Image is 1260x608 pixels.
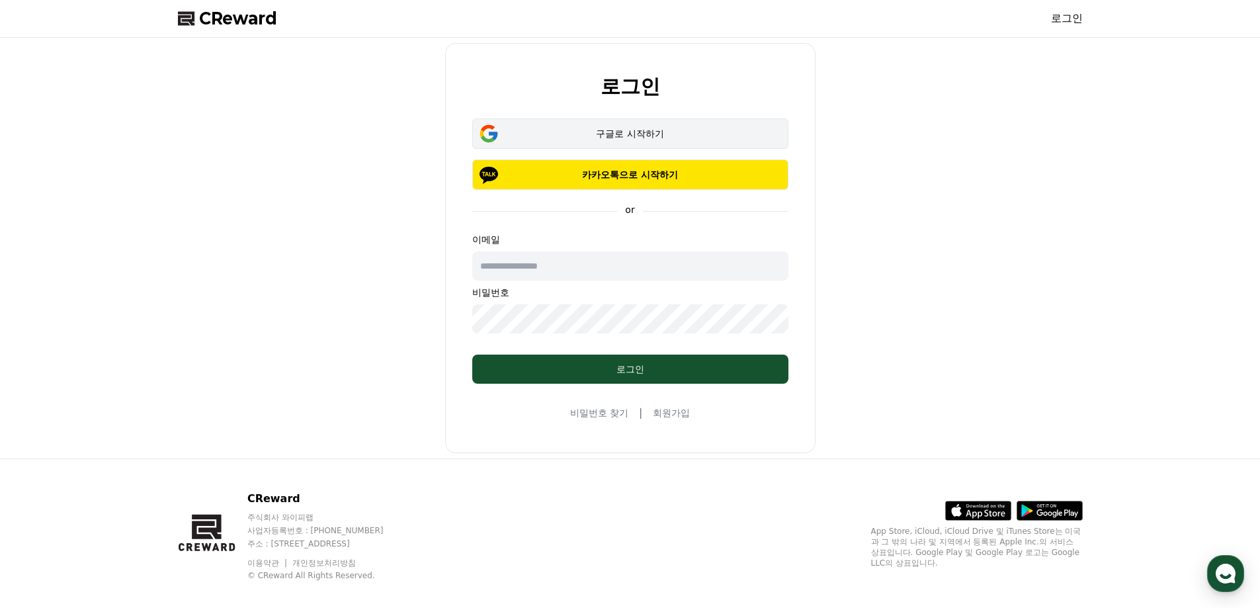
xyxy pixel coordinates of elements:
[601,75,660,97] h2: 로그인
[871,526,1083,568] p: App Store, iCloud, iCloud Drive 및 iTunes Store는 미국과 그 밖의 나라 및 지역에서 등록된 Apple Inc.의 서비스 상표입니다. Goo...
[4,419,87,453] a: 홈
[247,558,289,568] a: 이용약관
[204,439,220,450] span: 설정
[472,233,788,246] p: 이메일
[472,286,788,299] p: 비밀번호
[121,440,137,451] span: 대화
[491,168,769,181] p: 카카오톡으로 시작하기
[247,512,409,523] p: 주식회사 와이피랩
[639,405,642,421] span: |
[472,355,788,384] button: 로그인
[499,363,762,376] div: 로그인
[617,203,642,216] p: or
[42,439,50,450] span: 홈
[653,406,690,419] a: 회원가입
[247,570,409,581] p: © CReward All Rights Reserved.
[570,406,628,419] a: 비밀번호 찾기
[247,539,409,549] p: 주소 : [STREET_ADDRESS]
[247,491,409,507] p: CReward
[199,8,277,29] span: CReward
[472,118,788,149] button: 구글로 시작하기
[472,159,788,190] button: 카카오톡으로 시작하기
[178,8,277,29] a: CReward
[292,558,356,568] a: 개인정보처리방침
[247,525,409,536] p: 사업자등록번호 : [PHONE_NUMBER]
[1051,11,1083,26] a: 로그인
[87,419,171,453] a: 대화
[171,419,254,453] a: 설정
[491,127,769,140] div: 구글로 시작하기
